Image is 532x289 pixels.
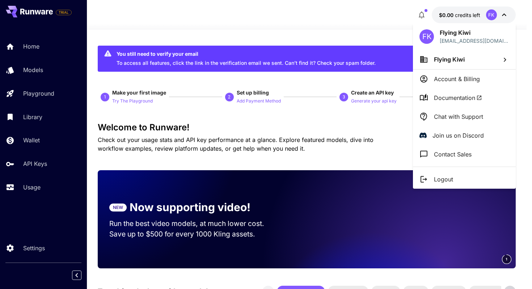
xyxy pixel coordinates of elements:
p: Flying Kiwi [440,28,509,37]
p: Account & Billing [434,75,480,83]
button: Flying Kiwi [413,50,516,69]
div: FK [419,29,434,44]
p: Logout [434,175,453,184]
p: Chat with Support [434,112,483,121]
p: Join us on Discord [432,131,484,140]
p: Contact Sales [434,150,472,159]
span: Documentation [434,93,482,102]
span: Flying Kiwi [434,56,465,63]
div: development@flyingkiwi.nl [440,37,509,45]
p: [EMAIL_ADDRESS][DOMAIN_NAME] [440,37,509,45]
